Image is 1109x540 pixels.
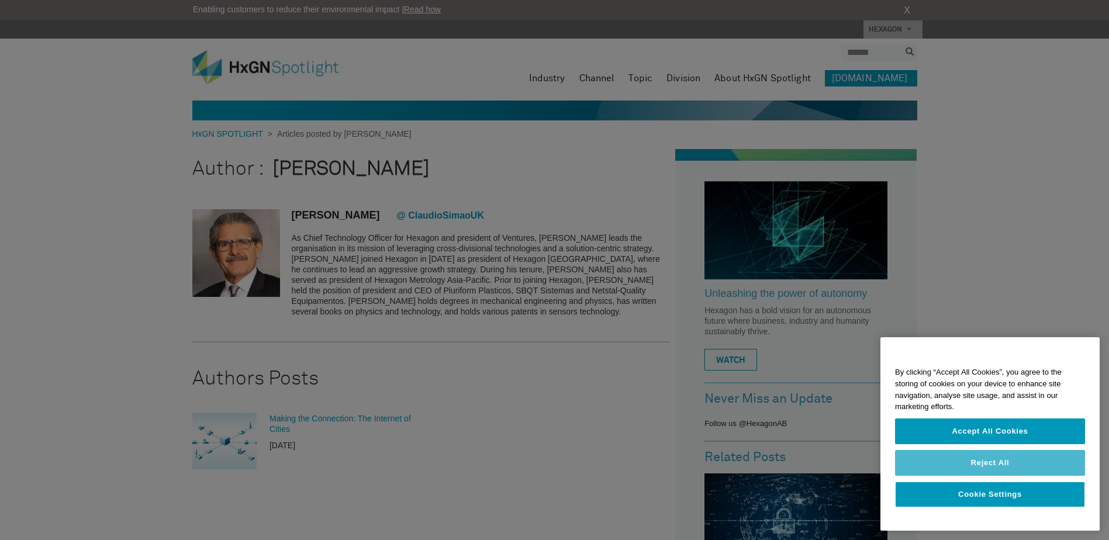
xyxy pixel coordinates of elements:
[880,337,1100,531] div: Cookie banner
[880,337,1100,531] div: Privacy
[895,450,1085,476] button: Reject All
[895,418,1085,444] button: Accept All Cookies
[895,482,1085,507] button: Cookie Settings
[880,361,1100,418] div: By clicking “Accept All Cookies”, you agree to the storing of cookies on your device to enhance s...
